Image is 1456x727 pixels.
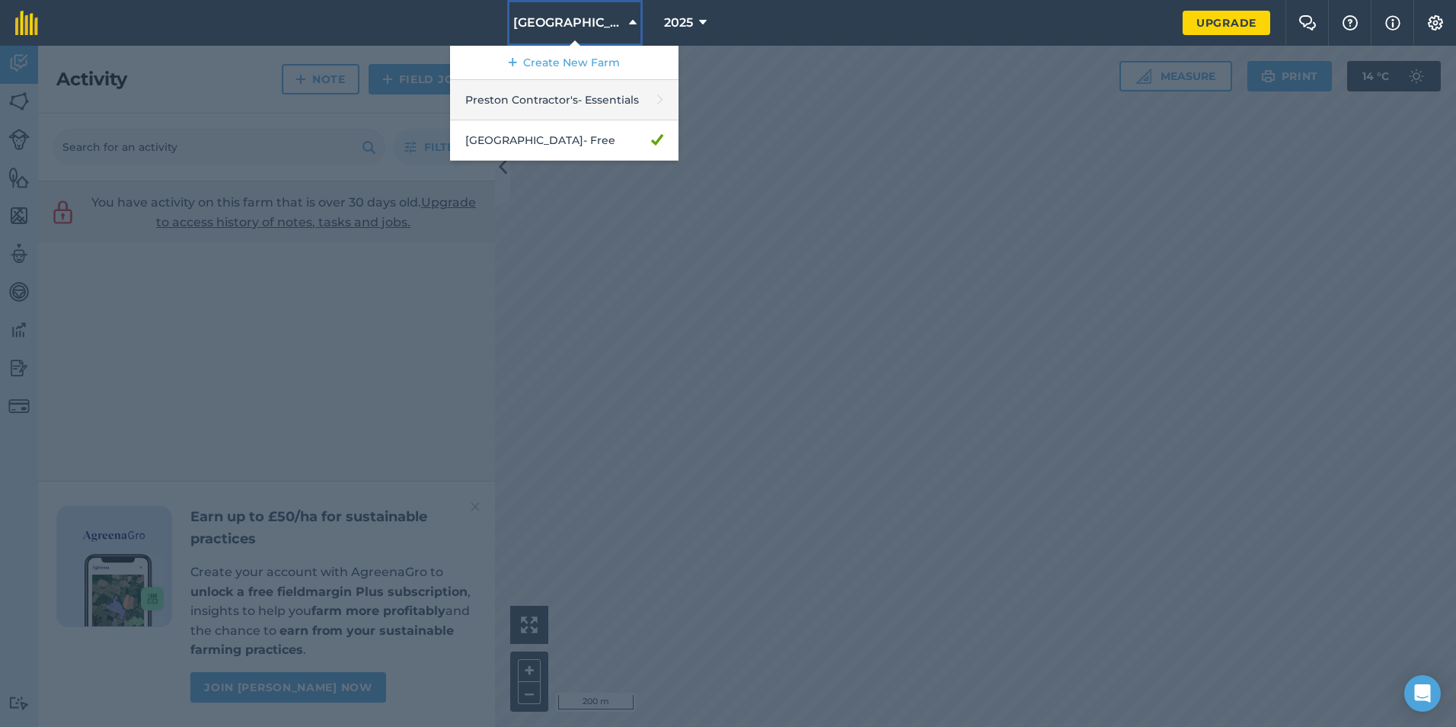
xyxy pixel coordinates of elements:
img: svg+xml;base64,PHN2ZyB4bWxucz0iaHR0cDovL3d3dy53My5vcmcvMjAwMC9zdmciIHdpZHRoPSIxNyIgaGVpZ2h0PSIxNy... [1385,14,1400,32]
a: Upgrade [1183,11,1270,35]
span: 2025 [664,14,693,32]
div: Open Intercom Messenger [1404,675,1441,712]
a: Preston Contractor's- Essentials [450,80,679,120]
img: A cog icon [1426,15,1445,30]
img: A question mark icon [1341,15,1359,30]
a: [GEOGRAPHIC_DATA]- Free [450,120,679,161]
img: Two speech bubbles overlapping with the left bubble in the forefront [1298,15,1317,30]
img: fieldmargin Logo [15,11,38,35]
span: [GEOGRAPHIC_DATA] [513,14,623,32]
a: Create New Farm [450,46,679,80]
